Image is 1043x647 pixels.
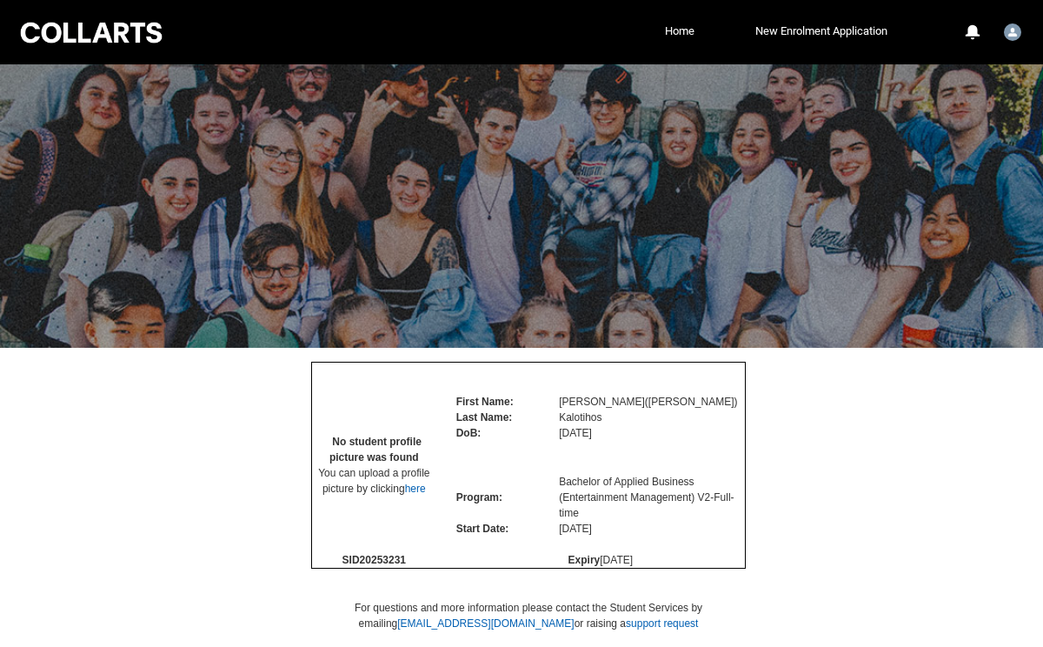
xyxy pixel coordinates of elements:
span: [DATE] [600,554,633,566]
img: Student.akaloti.20253231 [1004,23,1021,41]
span: Kalotihos [559,411,601,424]
a: support request [626,617,698,630]
span: [PERSON_NAME] ( [PERSON_NAME] ) [559,396,737,408]
span: No student profile picture was found [329,436,422,464]
span: DoB: [456,427,482,439]
span: Program: [456,491,502,504]
td: Bachelor of Applied Business (Entertainment Management) V2 - Full-time [559,474,745,521]
span: For questions and more information please contact the Student Services by emailing or raising a [355,602,702,630]
a: here [405,483,426,495]
span: Last Name: [456,411,513,424]
a: Home [661,18,699,44]
span: Start Date: [456,523,509,535]
span: You can upload a profile picture by clicking [318,467,429,495]
button: User Profile Student.akaloti.20253231 [1000,17,1026,44]
span: [DATE] [559,523,592,535]
span: [DATE] [559,427,592,439]
span: Expiry [568,554,601,566]
span: SID 20253231 [342,554,406,566]
span: First Name: [456,396,514,408]
a: [EMAIL_ADDRESS][DOMAIN_NAME] [397,617,574,630]
a: New Enrolment Application [751,18,892,44]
